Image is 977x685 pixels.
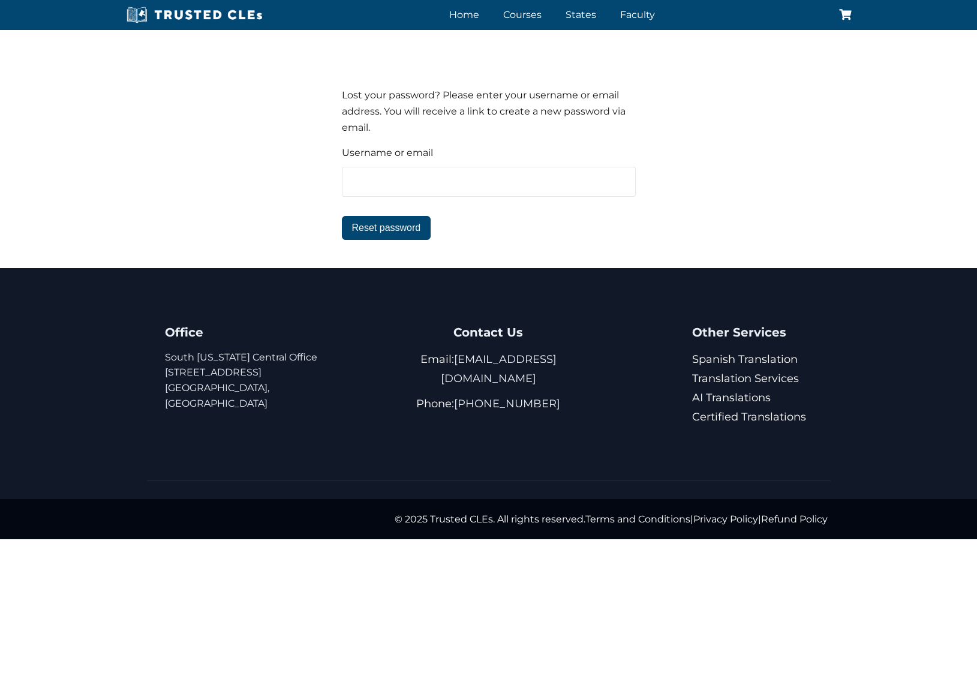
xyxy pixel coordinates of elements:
[390,322,587,342] h4: Contact Us
[617,6,658,23] a: Faculty
[761,513,828,525] a: Refund Policy
[446,6,482,23] a: Home
[692,372,799,385] a: Translation Services
[342,145,636,161] label: Username or email
[585,513,690,525] a: Terms and Conditions
[692,391,771,404] a: AI Translations
[123,6,266,24] img: Trusted CLEs
[165,351,317,409] a: South [US_STATE] Central Office[STREET_ADDRESS][GEOGRAPHIC_DATA], [GEOGRAPHIC_DATA]
[390,394,587,413] p: Phone:
[692,353,798,366] a: Spanish Translation
[693,513,758,525] a: Privacy Policy
[390,350,587,388] p: Email:
[692,410,806,423] a: Certified Translations
[454,397,560,410] a: [PHONE_NUMBER]
[692,322,812,342] h4: Other Services
[342,87,636,136] p: Lost your password? Please enter your username or email address. You will receive a link to creat...
[342,216,431,240] button: Reset password
[441,353,557,385] a: [EMAIL_ADDRESS][DOMAIN_NAME]
[165,322,361,342] h4: Office
[563,6,599,23] a: States
[395,513,828,525] span: © 2025 Trusted CLEs. All rights reserved. | |
[500,6,545,23] a: Courses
